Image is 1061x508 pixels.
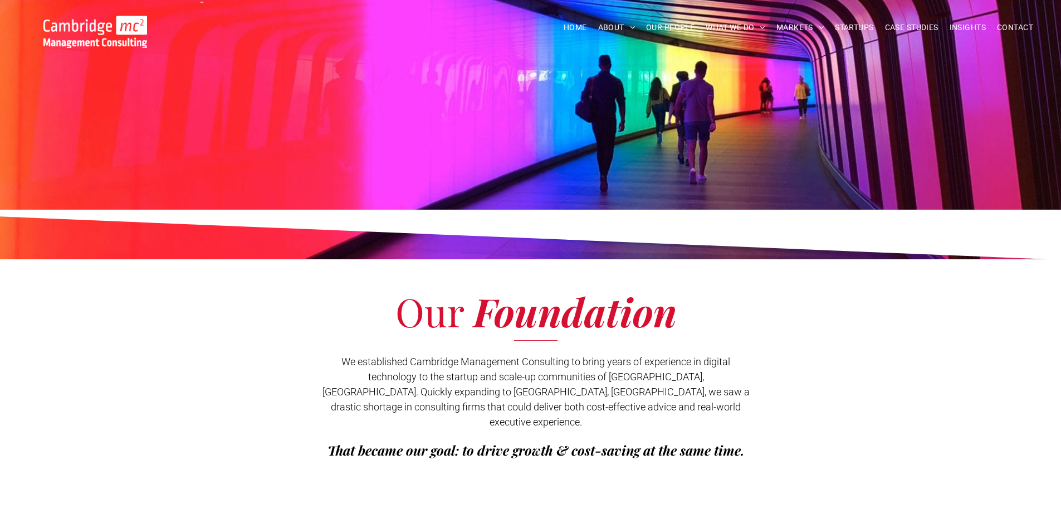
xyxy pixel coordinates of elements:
span: Foundation [473,285,677,337]
a: MARKETS [771,19,829,36]
a: CASE STUDIES [879,19,944,36]
span: We established Cambridge Management Consulting to bring years of experience in digital technology... [322,356,750,428]
span: CASE STUDIES [885,19,938,36]
span: That became our goal: to drive growth & cost-saving at the same time. [327,441,745,459]
a: Your Business Transformed | Cambridge Management Consulting [43,17,147,29]
a: STARTUPS [829,19,879,36]
a: WHAT WE DO [700,19,771,36]
span: WHAT WE DO [706,19,765,36]
a: OUR PEOPLE [640,19,700,36]
span: OUR PEOPLE [646,19,695,36]
img: Go to Homepage [43,16,147,48]
span: ABOUT [598,19,635,36]
a: INSIGHTS [944,19,991,36]
span: MARKETS [776,19,824,36]
span: HOME [564,19,587,36]
span: Our [395,285,464,337]
span: STARTUPS [835,19,873,36]
span: CONTACT [997,19,1033,36]
a: ABOUT [593,19,641,36]
a: HOME [558,19,593,36]
a: CONTACT [991,19,1039,36]
span: INSIGHTS [950,19,986,36]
